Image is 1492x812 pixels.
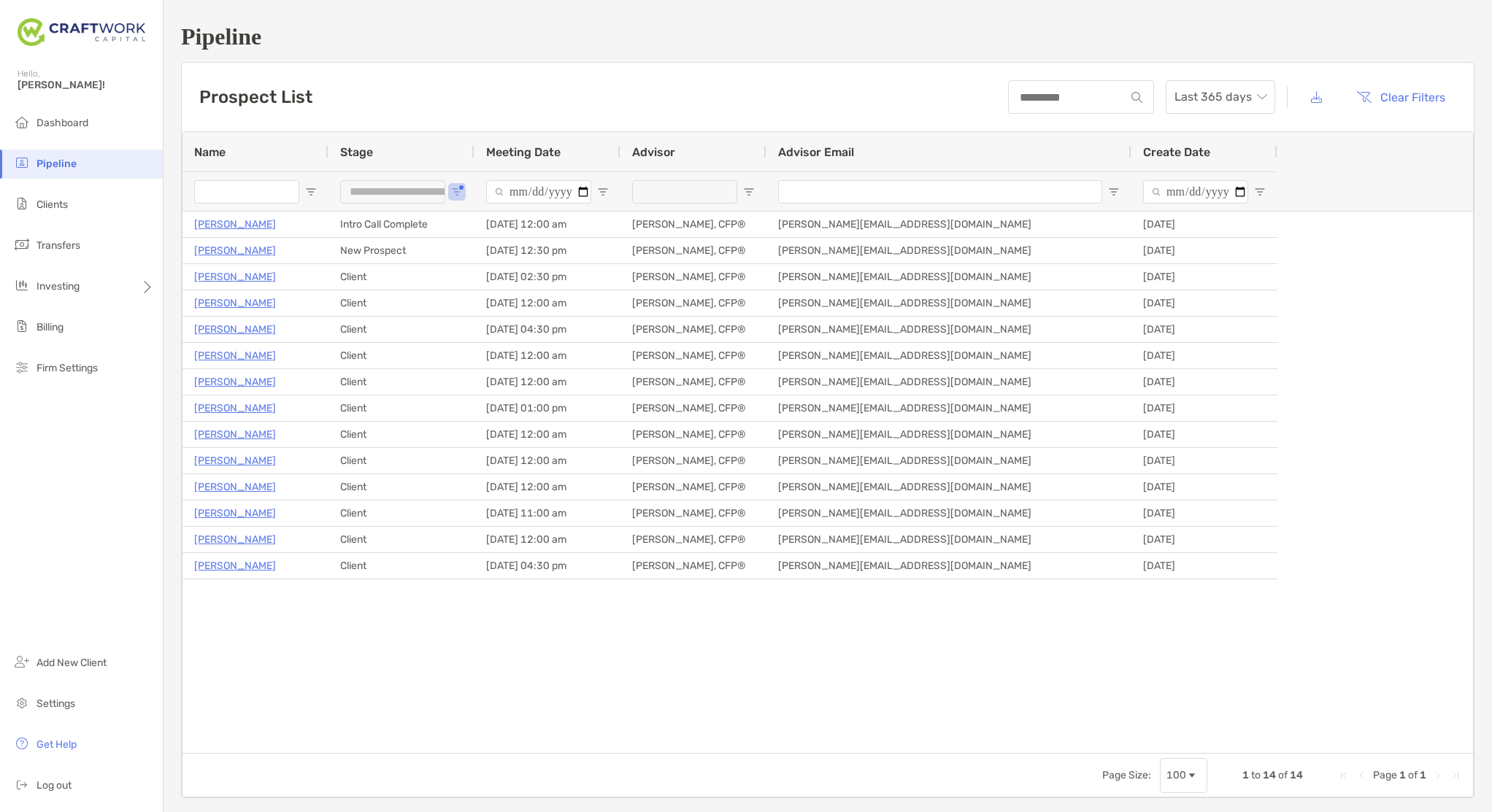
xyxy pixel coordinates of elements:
div: [DATE] [1131,527,1277,552]
span: Log out [36,779,72,792]
span: Pipeline [36,158,77,170]
span: Meeting Date [486,145,561,159]
p: [PERSON_NAME] [194,241,276,260]
div: Client [328,448,474,473]
img: input icon [1131,92,1142,103]
span: Settings [36,697,75,710]
img: logout icon [13,776,31,793]
div: New Prospect [328,238,474,263]
div: [DATE] [1131,264,1277,290]
span: Name [194,145,226,159]
span: 1 [1399,769,1406,781]
div: [DATE] 12:30 pm [474,238,620,263]
span: Page [1373,769,1397,781]
div: [DATE] [1131,212,1277,237]
a: [PERSON_NAME] [194,478,276,496]
div: [PERSON_NAME], CFP® [620,395,766,421]
div: [DATE] [1131,553,1277,579]
div: Intro Call Complete [328,212,474,237]
span: Clients [36,198,68,211]
button: Open Filter Menu [1108,186,1120,198]
div: [DATE] [1131,448,1277,473]
h1: Pipeline [181,23,1474,50]
img: billing icon [13,317,31,335]
input: Create Date Filter Input [1143,180,1248,204]
div: Previous Page [1356,770,1367,781]
span: Dashboard [36,117,88,129]
div: [DATE] 02:30 pm [474,264,620,290]
div: [DATE] 12:00 am [474,474,620,500]
a: [PERSON_NAME] [194,557,276,575]
button: Open Filter Menu [743,186,755,198]
div: [PERSON_NAME][EMAIL_ADDRESS][DOMAIN_NAME] [766,553,1131,579]
div: [DATE] [1131,422,1277,447]
span: Transfers [36,239,80,252]
div: [DATE] 04:30 pm [474,317,620,342]
div: [PERSON_NAME][EMAIL_ADDRESS][DOMAIN_NAME] [766,238,1131,263]
div: Client [328,317,474,342]
input: Advisor Email Filter Input [778,180,1102,204]
div: [PERSON_NAME][EMAIL_ADDRESS][DOMAIN_NAME] [766,212,1131,237]
img: get-help icon [13,735,31,752]
div: [PERSON_NAME][EMAIL_ADDRESS][DOMAIN_NAME] [766,448,1131,473]
img: Zoe Logo [18,6,145,58]
div: [PERSON_NAME][EMAIL_ADDRESS][DOMAIN_NAME] [766,317,1131,342]
div: Last Page [1450,770,1461,781]
div: [DATE] [1131,290,1277,316]
img: firm-settings icon [13,358,31,376]
div: Client [328,422,474,447]
div: 100 [1166,769,1186,781]
div: [DATE] 12:00 am [474,343,620,368]
div: [PERSON_NAME][EMAIL_ADDRESS][DOMAIN_NAME] [766,500,1131,526]
img: settings icon [13,694,31,711]
img: clients icon [13,195,31,212]
div: [DATE] 01:00 pm [474,395,620,421]
a: [PERSON_NAME] [194,215,276,233]
div: [DATE] 12:00 am [474,422,620,447]
button: Open Filter Menu [305,186,317,198]
div: Client [328,474,474,500]
a: [PERSON_NAME] [194,373,276,391]
h3: Prospect List [199,87,312,107]
span: of [1408,769,1418,781]
a: [PERSON_NAME] [194,425,276,444]
div: [DATE] [1131,317,1277,342]
span: Billing [36,321,64,333]
span: Firm Settings [36,362,98,374]
div: [DATE] [1131,238,1277,263]
input: Name Filter Input [194,180,299,204]
a: [PERSON_NAME] [194,399,276,417]
span: Last 365 days [1174,81,1266,113]
span: 1 [1242,769,1249,781]
div: [PERSON_NAME][EMAIL_ADDRESS][DOMAIN_NAME] [766,474,1131,500]
button: Open Filter Menu [597,186,609,198]
div: [PERSON_NAME][EMAIL_ADDRESS][DOMAIN_NAME] [766,422,1131,447]
div: [DATE] 12:00 am [474,369,620,395]
div: [PERSON_NAME][EMAIL_ADDRESS][DOMAIN_NAME] [766,290,1131,316]
div: Client [328,500,474,526]
button: Open Filter Menu [451,186,463,198]
div: [DATE] [1131,395,1277,421]
img: pipeline icon [13,154,31,171]
div: [DATE] 04:30 pm [474,553,620,579]
a: [PERSON_NAME] [194,320,276,339]
div: Page Size [1160,758,1207,793]
span: 14 [1290,769,1303,781]
div: [PERSON_NAME][EMAIL_ADDRESS][DOMAIN_NAME] [766,527,1131,552]
button: Clear Filters [1345,81,1456,113]
div: [DATE] [1131,500,1277,526]
div: Client [328,369,474,395]
a: [PERSON_NAME] [194,530,276,549]
a: [PERSON_NAME] [194,268,276,286]
p: [PERSON_NAME] [194,452,276,470]
div: Client [328,264,474,290]
div: [PERSON_NAME], CFP® [620,264,766,290]
div: [PERSON_NAME][EMAIL_ADDRESS][DOMAIN_NAME] [766,264,1131,290]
